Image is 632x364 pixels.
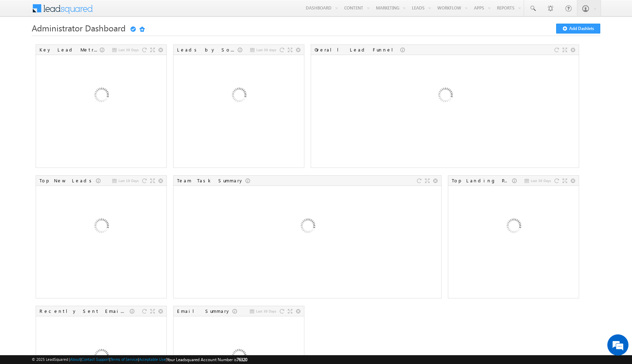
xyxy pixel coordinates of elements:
[39,47,100,53] div: Key Lead Metrics
[315,47,400,53] div: Overall Lead Funnel
[81,357,109,362] a: Contact Support
[475,189,551,265] img: Loading...
[39,177,96,184] div: Top New Leads
[407,58,483,134] img: Loading...
[63,189,139,265] img: Loading...
[139,357,166,362] a: Acceptable Use
[177,308,232,314] div: Email Summary
[167,357,247,362] span: Your Leadsquared Account Number is
[237,357,247,362] span: 76320
[32,356,247,363] span: © 2025 LeadSquared | | | | |
[32,22,126,34] span: Administrator Dashboard
[256,308,276,314] span: Last 30 Days
[70,357,80,362] a: About
[452,177,512,184] div: Top Landing Pages
[256,47,276,53] span: Last 30 days
[119,47,139,53] span: Last 30 Days
[177,177,245,184] div: Team Task Summary
[110,357,138,362] a: Terms of Service
[177,47,238,53] div: Leads by Sources
[39,308,130,314] div: Recently Sent Email Campaigns
[201,58,276,134] img: Loading...
[119,177,139,184] span: Last 10 Days
[269,189,345,265] img: Loading...
[63,58,139,134] img: Loading...
[556,24,600,34] button: Add Dashlets
[531,177,551,184] span: Last 30 Days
